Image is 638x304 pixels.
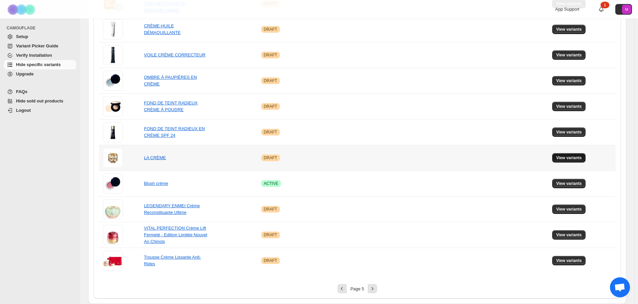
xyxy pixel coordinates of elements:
[16,34,28,39] span: Setup
[4,87,76,96] a: FAQs
[144,181,168,186] a: Blush crème
[556,104,582,109] span: View variants
[7,25,77,31] span: CAMOUFLAGE
[552,127,586,137] button: View variants
[16,108,31,113] span: Logout
[552,205,586,214] button: View variants
[4,60,76,69] a: Hide specific variants
[622,5,631,14] span: Avatar with initials M
[103,225,123,245] img: VITAL PERFECTION Crème Lift Fermeté - Edition Limitée Nouvel An Chinois
[4,106,76,115] a: Logout
[556,258,582,263] span: View variants
[103,96,123,116] img: FOND DE TEINT RADIEUX CRÈME À POUDRE
[4,96,76,106] a: Hide sold out products
[264,181,278,186] span: ACTIVE
[16,62,61,67] span: Hide specific variants
[144,52,205,57] a: VOILE CRÈME CORRECTEUR
[16,53,52,58] span: Verify Installation
[264,78,277,83] span: DRAFT
[264,258,277,263] span: DRAFT
[264,155,277,161] span: DRAFT
[368,284,377,293] button: Next
[5,0,39,19] img: Camouflage
[610,277,630,297] div: Ouvrir le chat
[144,126,205,138] a: FOND DE TEINT RADIEUX EN CRÈME SPF 24
[99,284,616,293] nav: Pagination
[16,71,34,76] span: Upgrade
[552,153,586,163] button: View variants
[264,52,277,58] span: DRAFT
[350,286,364,291] span: Page 5
[4,32,76,41] a: Setup
[337,284,347,293] button: Previous
[144,226,207,244] a: VITAL PERFECTION Crème Lift Fermeté - Edition Limitée Nouvel An Chinois
[103,19,123,39] img: CRÈME-HUILE DÉMAQUILLANTE
[552,230,586,240] button: View variants
[144,23,181,35] a: CRÈME-HUILE DÉMAQUILLANTE
[556,155,582,161] span: View variants
[144,255,201,266] a: Trousse Crème Lissante Anti-Rides
[556,129,582,135] span: View variants
[552,102,586,111] button: View variants
[144,203,200,215] a: LEGENDARY ENMEI Crème Reconstituante Ultime
[264,129,277,135] span: DRAFT
[103,122,123,142] img: FOND DE TEINT RADIEUX EN CRÈME SPF 24
[144,100,198,112] a: FOND DE TEINT RADIEUX CRÈME À POUDRE
[4,41,76,51] a: Variant Picker Guide
[601,2,609,8] div: 1
[552,256,586,265] button: View variants
[103,251,123,271] img: Trousse Crème Lissante Anti-Rides
[264,207,277,212] span: DRAFT
[556,52,582,58] span: View variants
[552,50,586,60] button: View variants
[103,199,123,219] img: LEGENDARY ENMEI Crème Reconstituante Ultime
[552,76,586,85] button: View variants
[4,69,76,79] a: Upgrade
[625,7,628,11] text: M
[598,6,605,13] a: 1
[552,25,586,34] button: View variants
[103,71,123,91] img: OMBRE À PAUPIÈRES EN CRÈME
[556,232,582,238] span: View variants
[16,98,63,103] span: Hide sold out products
[555,7,579,12] span: App Support
[552,179,586,188] button: View variants
[556,207,582,212] span: View variants
[264,104,277,109] span: DRAFT
[556,27,582,32] span: View variants
[264,232,277,238] span: DRAFT
[144,75,197,86] a: OMBRE À PAUPIÈRES EN CRÈME
[103,174,123,194] img: Blush crème
[4,51,76,60] a: Verify Installation
[16,43,58,48] span: Variant Picker Guide
[144,155,166,160] a: LA CRÈME
[264,27,277,32] span: DRAFT
[556,78,582,83] span: View variants
[556,181,582,186] span: View variants
[16,89,27,94] span: FAQs
[103,45,123,65] img: VOILE CRÈME CORRECTEUR
[615,4,632,15] button: Avatar with initials M
[103,148,123,168] img: LA CRÈME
